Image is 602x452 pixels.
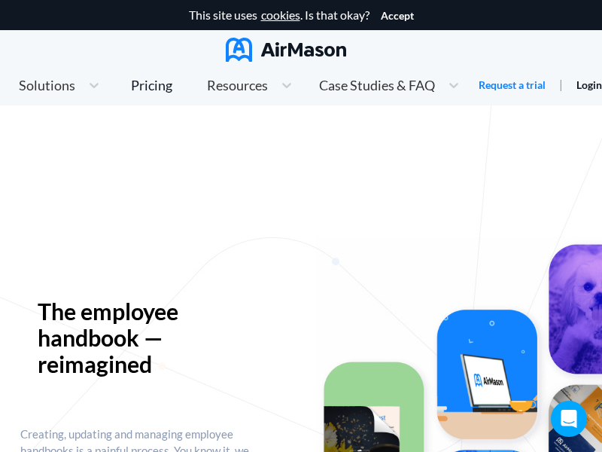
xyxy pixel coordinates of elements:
a: Pricing [131,72,172,99]
button: Accept cookies [381,10,414,22]
img: AirMason Logo [226,38,346,62]
a: cookies [261,8,300,22]
span: Resources [207,78,268,92]
div: Open Intercom Messenger [551,401,587,437]
span: Solutions [19,78,75,92]
p: The employee handbook — reimagined [38,298,236,377]
a: Login [576,78,602,91]
span: | [559,77,563,91]
span: Case Studies & FAQ [319,78,435,92]
div: Pricing [131,78,172,92]
a: Request a trial [479,78,546,93]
